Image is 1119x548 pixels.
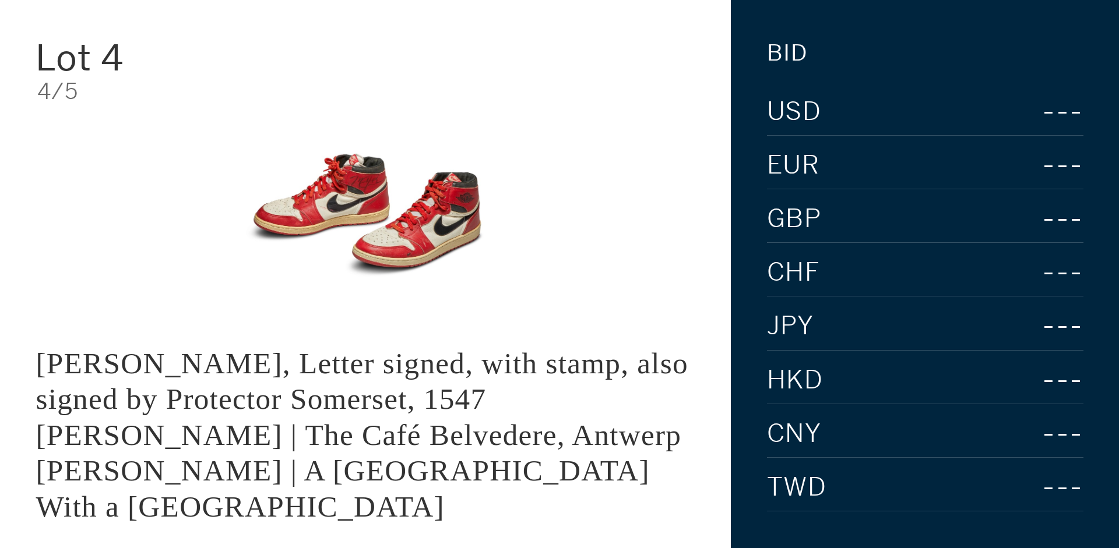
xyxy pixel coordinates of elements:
div: 4/5 [37,80,695,102]
div: --- [995,362,1083,398]
span: CHF [767,260,821,285]
div: --- [971,94,1083,129]
div: --- [1012,201,1083,236]
div: --- [1001,416,1083,451]
div: --- [979,469,1083,505]
span: GBP [767,206,822,232]
div: Lot 4 [36,40,255,76]
div: --- [965,308,1083,344]
div: --- [1015,254,1083,290]
span: JPY [767,313,814,339]
span: TWD [767,475,827,500]
span: USD [767,99,822,125]
img: King Edward VI, Letter signed, with stamp, also signed by Protector Somerset, 1547 LOUIS VAN ENGE... [224,121,507,309]
div: --- [1011,147,1083,183]
span: CNY [767,421,822,447]
div: Bid [767,42,808,64]
span: EUR [767,153,820,178]
div: [PERSON_NAME], Letter signed, with stamp, also signed by Protector Somerset, 1547 [PERSON_NAME] |... [36,347,688,523]
span: HKD [767,367,824,393]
